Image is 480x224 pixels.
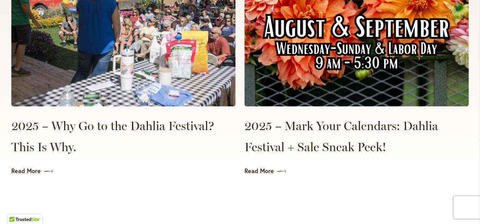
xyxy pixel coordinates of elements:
a: 2025 – Why Go to the Dahlia Festival? This Is Why. [11,115,235,158]
a: Read More [245,167,469,175]
a: Read More [11,167,235,175]
a: 2025 – Mark Your Calendars: Dahlia Festival + Sale Sneak Peek! [245,115,469,158]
